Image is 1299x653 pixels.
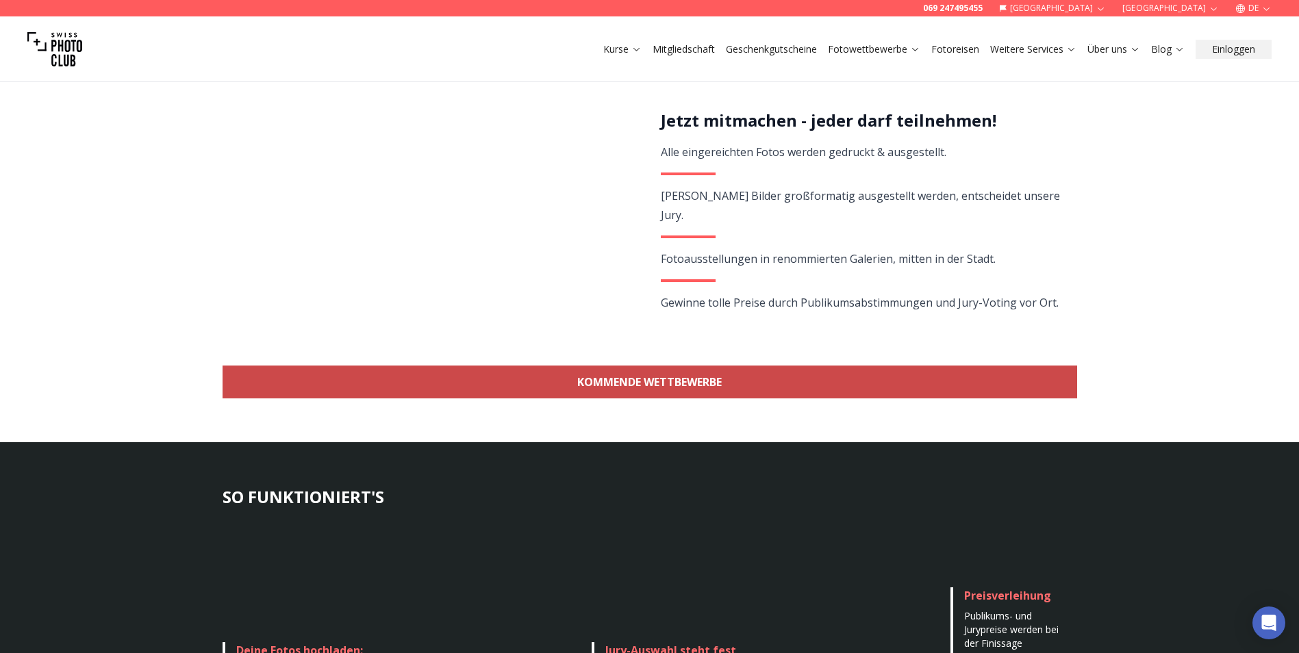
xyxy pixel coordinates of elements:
[1252,606,1285,639] div: Open Intercom Messenger
[1146,40,1190,59] button: Blog
[985,40,1082,59] button: Weitere Services
[603,42,642,56] a: Kurse
[223,366,1077,398] a: KOMMENDE WETTBEWERBE
[661,188,1060,222] span: [PERSON_NAME] Bilder großformatig ausgestellt werden, entscheidet unsere Jury.
[1082,40,1146,59] button: Über uns
[661,110,1061,131] h2: Jetzt mitmachen - jeder darf teilnehmen!
[822,40,926,59] button: Fotowettbewerbe
[27,22,82,77] img: Swiss photo club
[726,42,817,56] a: Geschenkgutscheine
[964,588,1051,603] span: Preisverleihung
[661,251,996,266] span: Fotoausstellungen in renommierten Galerien, mitten in der Stadt.
[1151,42,1185,56] a: Blog
[223,486,1077,508] h3: SO FUNKTIONIERT'S
[926,40,985,59] button: Fotoreisen
[647,40,720,59] button: Mitgliedschaft
[828,42,920,56] a: Fotowettbewerbe
[923,3,983,14] a: 069 247495455
[653,42,715,56] a: Mitgliedschaft
[661,144,946,159] span: Alle eingereichten Fotos werden gedruckt & ausgestellt.
[598,40,647,59] button: Kurse
[931,42,979,56] a: Fotoreisen
[720,40,822,59] button: Geschenkgutscheine
[1196,40,1272,59] button: Einloggen
[990,42,1076,56] a: Weitere Services
[661,295,1059,310] span: Gewinne tolle Preise durch Publikumsabstimmungen und Jury-Voting vor Ort.
[1087,42,1140,56] a: Über uns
